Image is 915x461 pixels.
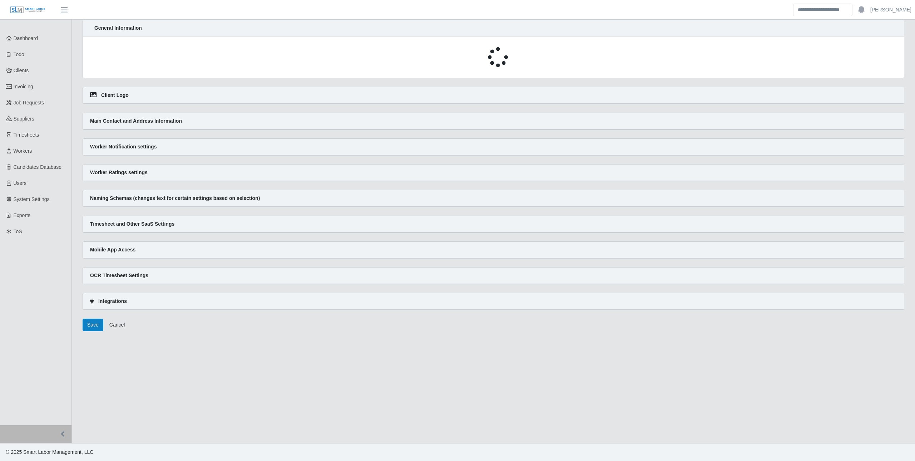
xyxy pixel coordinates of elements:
[14,148,32,154] span: Workers
[14,52,24,57] span: Todo
[90,195,260,201] strong: Naming Schemas (changes text for certain settings based on selection)
[14,132,39,138] span: Timesheets
[101,92,129,98] strong: Client Logo
[10,6,46,14] img: SLM Logo
[14,84,33,89] span: Invoicing
[90,118,182,124] strong: Main Contact and Address Information
[90,144,157,149] strong: Worker Notification settings
[14,180,27,186] span: Users
[14,68,29,73] span: Clients
[14,229,22,234] span: ToS
[14,100,44,106] span: Job Requests
[14,212,30,218] span: Exports
[90,273,148,278] strong: OCR Timesheet Settings
[870,6,911,14] a: [PERSON_NAME]
[98,298,127,304] strong: Integrations
[94,25,142,31] strong: General Information
[14,164,62,170] span: Candidates Database
[14,196,50,202] span: System Settings
[105,319,130,331] a: Cancel
[14,35,38,41] span: Dashboard
[6,449,93,455] span: © 2025 Smart Labor Management, LLC
[90,221,174,227] strong: Timesheet and Other SaaS Settings
[90,247,135,252] strong: Mobile App Access
[793,4,852,16] input: Search
[83,319,103,331] button: Save
[14,116,34,122] span: Suppliers
[90,170,148,175] strong: Worker Ratings settings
